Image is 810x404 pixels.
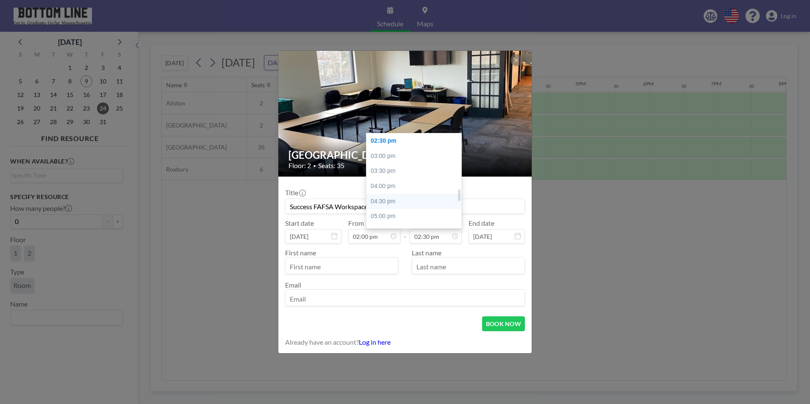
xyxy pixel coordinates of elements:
div: 02:30 pm [366,133,466,149]
input: Guest reservation [286,199,524,213]
span: - [404,222,406,241]
h2: [GEOGRAPHIC_DATA] [288,149,522,161]
input: Last name [412,259,524,274]
label: Last name [412,249,441,257]
a: Log in here [359,338,391,346]
span: Seats: 35 [318,161,344,170]
label: From [348,219,364,227]
label: First name [285,249,316,257]
label: End date [469,219,494,227]
span: Already have an account? [285,338,359,346]
span: Floor: 2 [288,161,311,170]
button: BOOK NOW [482,316,525,331]
label: Email [285,281,301,289]
div: 03:00 pm [366,149,466,164]
span: • [313,163,316,169]
div: 04:00 pm [366,179,466,194]
input: Email [286,291,524,306]
div: 05:00 pm [366,209,466,224]
input: First name [286,259,398,274]
label: Start date [285,219,314,227]
div: 03:30 pm [366,163,466,179]
div: 04:30 pm [366,194,466,209]
div: 05:30 pm [366,224,466,239]
label: Title [285,188,305,197]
